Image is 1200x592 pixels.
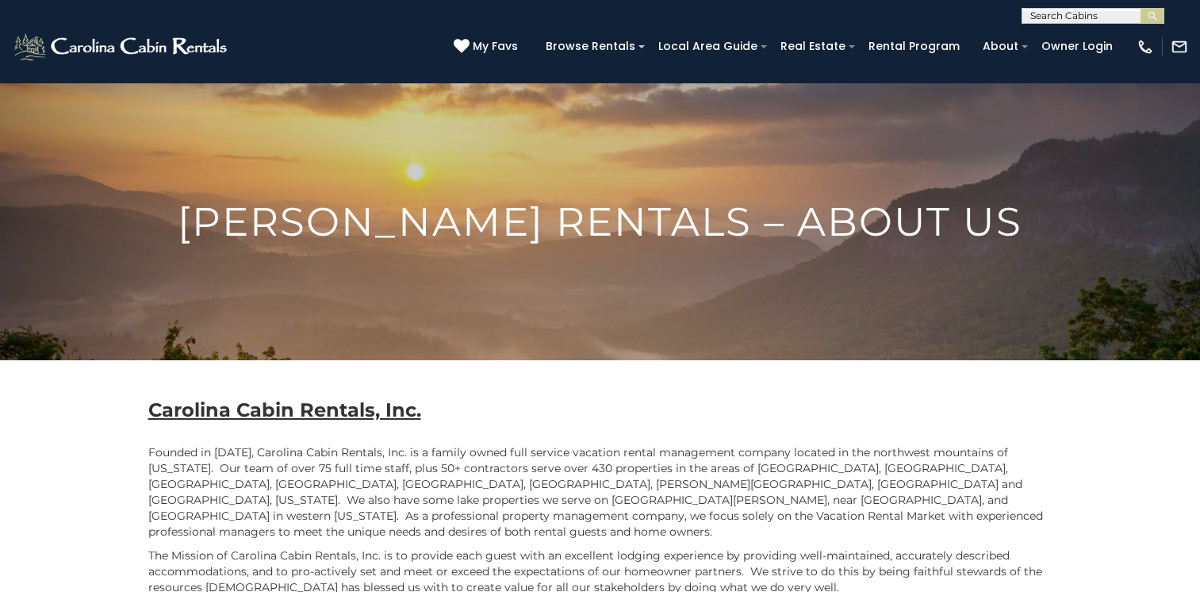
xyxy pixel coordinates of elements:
a: Rental Program [861,34,968,59]
a: Real Estate [773,34,853,59]
p: Founded in [DATE], Carolina Cabin Rentals, Inc. is a family owned full service vacation rental ma... [148,444,1052,540]
img: White-1-2.png [12,31,232,63]
img: mail-regular-white.png [1171,38,1188,56]
a: Owner Login [1033,34,1121,59]
a: My Favs [454,38,522,56]
span: My Favs [473,38,518,55]
a: About [975,34,1026,59]
a: Local Area Guide [650,34,765,59]
b: Carolina Cabin Rentals, Inc. [148,398,421,421]
img: phone-regular-white.png [1137,38,1154,56]
a: Browse Rentals [538,34,643,59]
